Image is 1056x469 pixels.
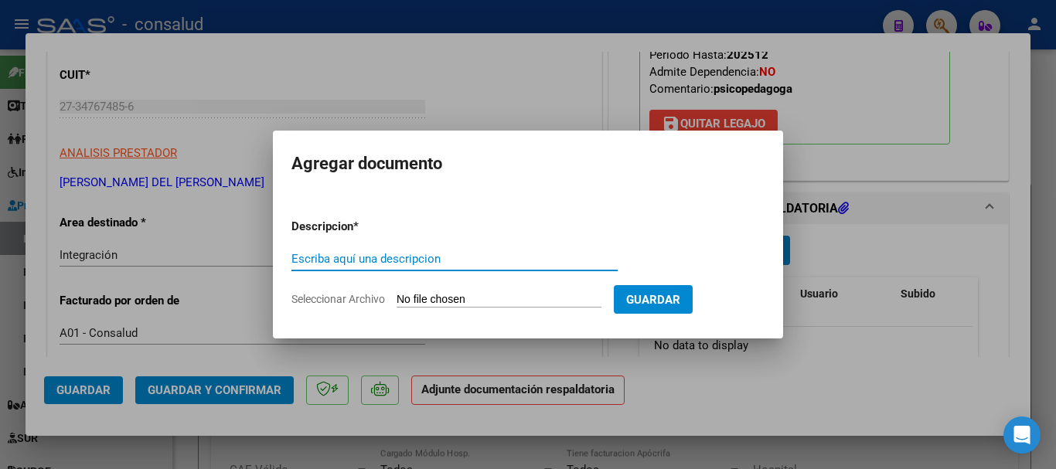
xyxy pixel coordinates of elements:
[1003,416,1041,454] div: Open Intercom Messenger
[626,293,680,307] span: Guardar
[291,293,385,305] span: Seleccionar Archivo
[291,218,434,236] p: Descripcion
[291,149,765,178] h2: Agregar documento
[614,285,693,314] button: Guardar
